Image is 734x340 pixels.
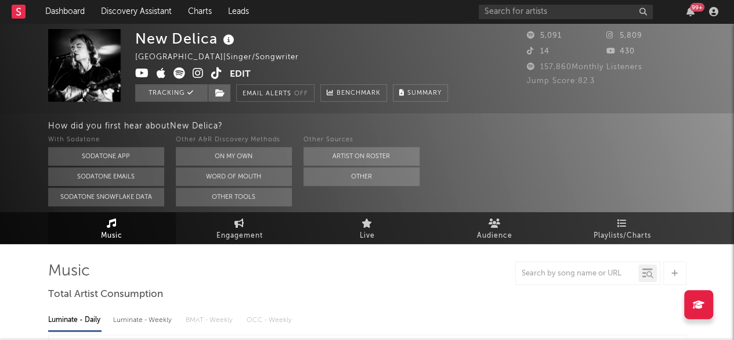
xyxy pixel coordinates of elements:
span: Benchmark [337,87,381,101]
button: Tracking [135,84,208,102]
a: Benchmark [320,84,387,102]
a: Music [48,212,176,244]
button: Edit [230,67,251,82]
div: 99 + [690,3,704,12]
button: Summary [393,84,448,102]
a: Playlists/Charts [559,212,686,244]
button: Email AlertsOff [236,84,314,102]
div: Luminate - Daily [48,310,102,330]
div: [GEOGRAPHIC_DATA] | Singer/Songwriter [135,51,312,65]
div: With Sodatone [48,133,164,147]
button: Artist on Roster [303,147,420,166]
span: 430 [606,48,635,55]
button: Other Tools [176,188,292,206]
button: On My Own [176,147,292,166]
span: Engagement [216,229,263,243]
span: Playlists/Charts [594,229,651,243]
input: Search for artists [479,5,653,19]
a: Live [303,212,431,244]
span: Audience [477,229,512,243]
span: Live [360,229,375,243]
span: 5,809 [606,32,642,40]
span: 14 [527,48,549,55]
span: Music [101,229,122,243]
button: Sodatone Emails [48,167,164,186]
div: New Delica [135,29,237,48]
div: Other Sources [303,133,420,147]
em: Off [294,91,308,97]
button: Other [303,167,420,186]
span: Total Artist Consumption [48,288,163,302]
span: Summary [407,90,442,96]
div: Luminate - Weekly [113,310,174,330]
button: Sodatone App [48,147,164,166]
button: Sodatone Snowflake Data [48,188,164,206]
button: Word Of Mouth [176,167,292,186]
a: Engagement [176,212,303,244]
button: 99+ [686,7,695,16]
a: Audience [431,212,559,244]
span: 157,860 Monthly Listeners [527,63,642,71]
span: Jump Score: 82.3 [527,77,595,85]
div: Other A&R Discovery Methods [176,133,292,147]
input: Search by song name or URL [516,269,638,278]
span: 5,091 [527,32,562,40]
